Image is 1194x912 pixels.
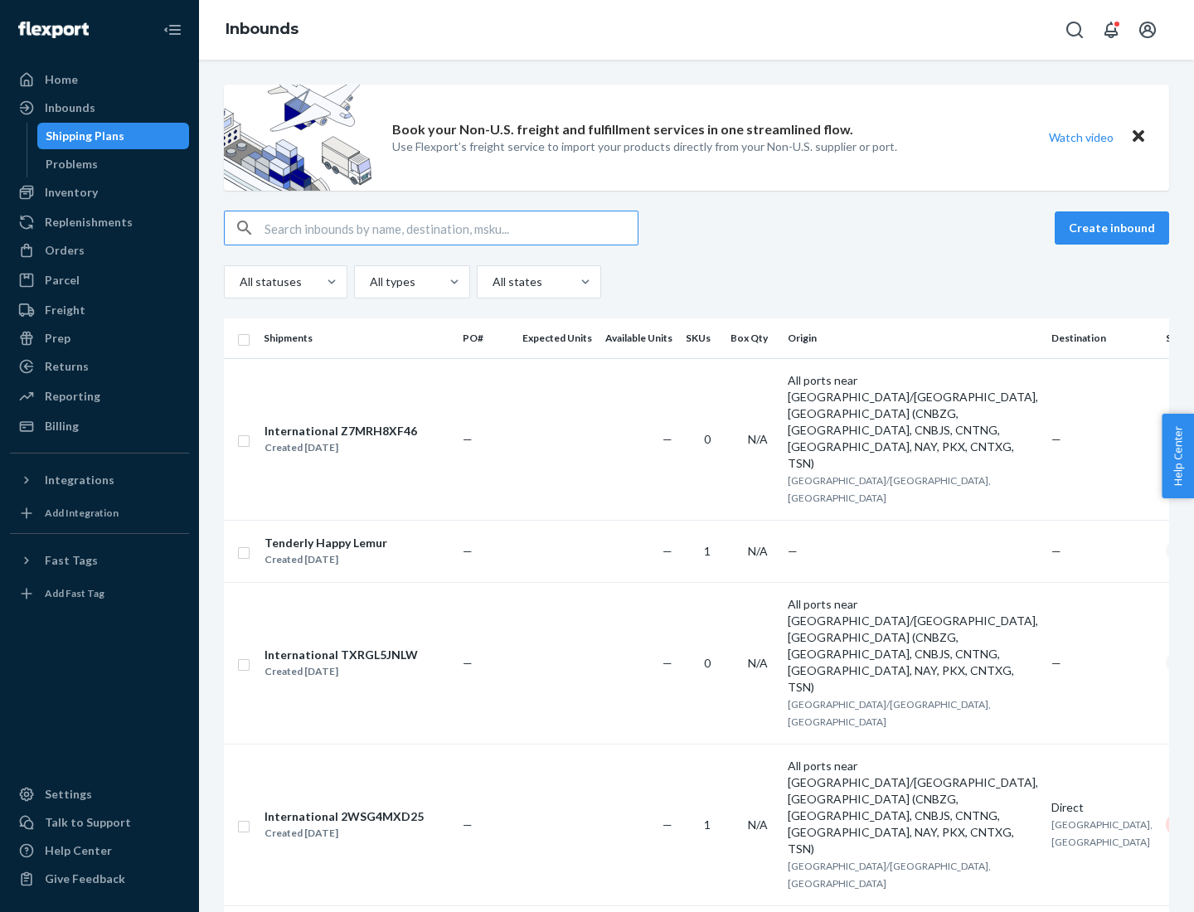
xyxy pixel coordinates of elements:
p: Book your Non-U.S. freight and fulfillment services in one streamlined flow. [392,120,853,139]
div: Inbounds [45,99,95,116]
div: Created [DATE] [265,825,424,842]
input: Search inbounds by name, destination, msku... [265,211,638,245]
div: International Z7MRH8XF46 [265,423,417,439]
a: Inbounds [226,20,298,38]
div: Home [45,71,78,88]
span: — [663,544,672,558]
a: Billing [10,413,189,439]
div: Created [DATE] [265,551,387,568]
th: Destination [1045,318,1159,358]
span: [GEOGRAPHIC_DATA], [GEOGRAPHIC_DATA] [1051,818,1153,848]
div: Returns [45,358,89,375]
span: — [463,544,473,558]
th: Box Qty [724,318,781,358]
th: Available Units [599,318,679,358]
div: Give Feedback [45,871,125,887]
span: N/A [748,544,768,558]
div: Shipping Plans [46,128,124,144]
button: Fast Tags [10,547,189,574]
span: — [788,544,798,558]
a: Freight [10,297,189,323]
span: — [663,656,672,670]
div: Freight [45,302,85,318]
div: International 2WSG4MXD25 [265,808,424,825]
span: N/A [748,817,768,832]
div: Integrations [45,472,114,488]
div: Orders [45,242,85,259]
div: Fast Tags [45,552,98,569]
span: — [1051,656,1061,670]
span: — [463,817,473,832]
div: Settings [45,786,92,803]
span: [GEOGRAPHIC_DATA]/[GEOGRAPHIC_DATA], [GEOGRAPHIC_DATA] [788,860,991,890]
div: Prep [45,330,70,347]
a: Add Fast Tag [10,580,189,607]
div: Created [DATE] [265,663,418,680]
a: Returns [10,353,189,380]
span: 0 [704,656,711,670]
a: Help Center [10,837,189,864]
img: Flexport logo [18,22,89,38]
a: Shipping Plans [37,123,190,149]
span: — [463,432,473,446]
div: Inventory [45,184,98,201]
button: Close Navigation [156,13,189,46]
div: All ports near [GEOGRAPHIC_DATA]/[GEOGRAPHIC_DATA], [GEOGRAPHIC_DATA] (CNBZG, [GEOGRAPHIC_DATA], ... [788,372,1038,472]
a: Inventory [10,179,189,206]
a: Inbounds [10,95,189,121]
div: Problems [46,156,98,172]
div: Add Fast Tag [45,586,104,600]
div: All ports near [GEOGRAPHIC_DATA]/[GEOGRAPHIC_DATA], [GEOGRAPHIC_DATA] (CNBZG, [GEOGRAPHIC_DATA], ... [788,758,1038,857]
div: Created [DATE] [265,439,417,456]
a: Problems [37,151,190,177]
input: All types [368,274,370,290]
div: International TXRGL5JNLW [265,647,418,663]
span: [GEOGRAPHIC_DATA]/[GEOGRAPHIC_DATA], [GEOGRAPHIC_DATA] [788,698,991,728]
th: Expected Units [516,318,599,358]
button: Close [1128,125,1149,149]
span: — [1051,544,1061,558]
button: Help Center [1162,414,1194,498]
button: Integrations [10,467,189,493]
div: All ports near [GEOGRAPHIC_DATA]/[GEOGRAPHIC_DATA], [GEOGRAPHIC_DATA] (CNBZG, [GEOGRAPHIC_DATA], ... [788,596,1038,696]
div: Parcel [45,272,80,289]
span: 0 [704,432,711,446]
span: [GEOGRAPHIC_DATA]/[GEOGRAPHIC_DATA], [GEOGRAPHIC_DATA] [788,474,991,504]
div: Help Center [45,842,112,859]
input: All statuses [238,274,240,290]
ol: breadcrumbs [212,6,312,54]
a: Prep [10,325,189,352]
span: — [1051,432,1061,446]
a: Orders [10,237,189,264]
a: Settings [10,781,189,808]
th: Origin [781,318,1045,358]
button: Open notifications [1094,13,1128,46]
a: Talk to Support [10,809,189,836]
div: Reporting [45,388,100,405]
div: Add Integration [45,506,119,520]
span: 1 [704,544,711,558]
div: Replenishments [45,214,133,230]
span: 1 [704,817,711,832]
button: Open account menu [1131,13,1164,46]
button: Open Search Box [1058,13,1091,46]
span: — [663,817,672,832]
a: Parcel [10,267,189,293]
span: — [663,432,672,446]
p: Use Flexport’s freight service to import your products directly from your Non-U.S. supplier or port. [392,138,897,155]
div: Billing [45,418,79,434]
a: Reporting [10,383,189,410]
div: Direct [1051,799,1153,816]
button: Give Feedback [10,866,189,892]
th: SKUs [679,318,724,358]
a: Add Integration [10,500,189,526]
span: N/A [748,656,768,670]
div: Talk to Support [45,814,131,831]
a: Home [10,66,189,93]
span: — [463,656,473,670]
span: N/A [748,432,768,446]
th: Shipments [257,318,456,358]
button: Watch video [1038,125,1124,149]
a: Replenishments [10,209,189,235]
